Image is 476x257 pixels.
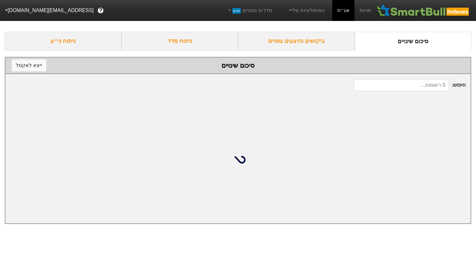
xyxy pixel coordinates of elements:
[12,59,46,71] button: ייצא לאקסל
[285,4,327,17] a: הסימולציות שלי
[376,4,471,17] img: SmartBull
[122,32,238,51] div: ניתוח מדד
[355,32,472,51] div: סיכום שינויים
[12,61,464,70] div: סיכום שינויים
[238,32,355,51] div: ביקושים והיצעים צפויים
[230,152,246,167] img: loading...
[354,79,466,91] span: חיפוש :
[224,4,275,17] a: מדדים נוספיםחדש
[99,6,102,15] span: ?
[354,79,449,91] input: 0 רשומות...
[232,8,241,14] span: חדש
[5,32,122,51] div: ניתוח ני״ע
